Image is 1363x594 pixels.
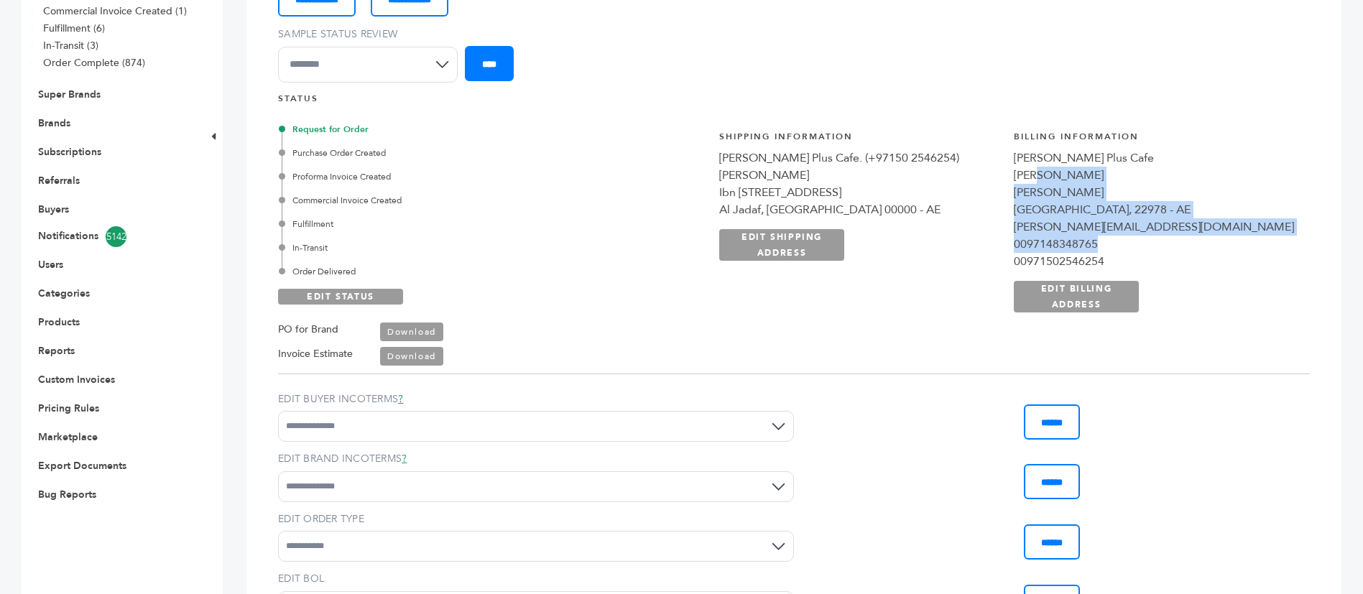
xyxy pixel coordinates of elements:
label: Invoice Estimate [278,345,353,363]
a: Order Complete (874) [43,56,145,70]
a: In-Transit (3) [43,39,98,52]
a: EDIT SHIPPING ADDRESS [719,229,844,261]
a: Reports [38,344,75,358]
a: Commercial Invoice Created (1) [43,4,187,18]
label: EDIT BUYER INCOTERMS [278,392,794,407]
a: Buyers [38,203,69,216]
label: Sample Status Review [278,27,465,42]
span: 5142 [106,226,126,247]
div: In-Transit [282,241,639,254]
div: Proforma Invoice Created [282,170,639,183]
div: [PERSON_NAME] Plus Cafe. (+97150 2546254) [719,149,999,167]
div: Purchase Order Created [282,147,639,159]
label: EDIT BOL [278,572,794,586]
h4: STATUS [278,93,1310,112]
a: Pricing Rules [38,402,99,415]
div: [PERSON_NAME] [719,167,999,184]
div: 00971502546254 [1014,253,1294,270]
a: ? [398,392,403,406]
label: EDIT BRAND INCOTERMS [278,452,794,466]
a: Fulfillment (6) [43,22,105,35]
div: Request for Order [282,123,639,136]
div: 0097148348765 [1014,236,1294,253]
a: Super Brands [38,88,101,101]
div: [PERSON_NAME] Plus Cafe [1014,149,1294,167]
div: [PERSON_NAME][EMAIL_ADDRESS][DOMAIN_NAME] [1014,218,1294,236]
a: Users [38,258,63,272]
a: Download [380,347,443,366]
div: [PERSON_NAME] [1014,167,1294,184]
a: Bug Reports [38,488,96,501]
a: Products [38,315,80,329]
a: EDIT BILLING ADDRESS [1014,281,1139,312]
div: Al Jadaf, [GEOGRAPHIC_DATA] 00000 - AE [719,201,999,218]
a: Marketplace [38,430,98,444]
a: ? [402,452,407,465]
div: Ibn [STREET_ADDRESS] [719,184,999,201]
a: Custom Invoices [38,373,115,386]
h4: Shipping Information [719,131,999,150]
a: Referrals [38,174,80,187]
div: Fulfillment [282,218,639,231]
a: Download [380,322,443,341]
a: Brands [38,116,70,130]
h4: Billing Information [1014,131,1294,150]
label: PO for Brand [278,321,338,338]
a: Notifications5142 [38,226,185,247]
a: Categories [38,287,90,300]
a: Subscriptions [38,145,101,159]
div: Commercial Invoice Created [282,194,639,207]
label: EDIT ORDER TYPE [278,512,794,526]
div: [GEOGRAPHIC_DATA], 22978 - AE [1014,201,1294,218]
a: EDIT STATUS [278,289,403,305]
a: Export Documents [38,459,126,473]
div: Order Delivered [282,265,639,278]
div: [PERSON_NAME] [1014,184,1294,201]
